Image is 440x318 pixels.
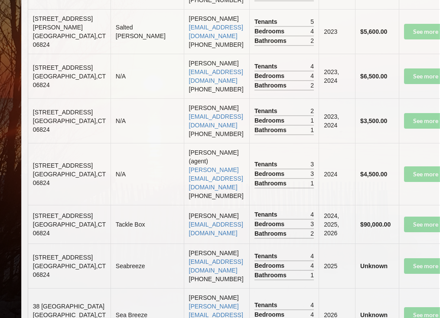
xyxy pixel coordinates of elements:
[254,271,289,279] span: Bathrooms
[319,98,355,143] td: 2023, 2024
[319,143,355,205] td: 2024
[254,220,287,228] span: Bedrooms
[254,27,287,36] span: Bedrooms
[310,27,314,36] span: 4
[184,9,249,54] td: [PERSON_NAME] [PHONE_NUMBER]
[254,160,280,169] span: Tenants
[310,210,314,219] span: 4
[254,261,287,270] span: Bedrooms
[360,73,387,80] b: $6,500.00
[184,98,249,143] td: [PERSON_NAME] [PHONE_NUMBER]
[33,117,106,133] span: [GEOGRAPHIC_DATA] , CT 06824
[310,301,314,309] span: 4
[310,271,314,279] span: 1
[254,179,289,188] span: Bathrooms
[310,179,314,188] span: 1
[184,205,249,243] td: [PERSON_NAME]
[33,73,106,88] span: [GEOGRAPHIC_DATA] , CT 06824
[254,252,280,260] span: Tenants
[111,243,184,288] td: Seabreeze
[254,301,280,309] span: Tenants
[33,254,93,261] span: [STREET_ADDRESS]
[310,36,314,45] span: 2
[33,109,93,116] span: [STREET_ADDRESS]
[254,107,280,115] span: Tenants
[189,166,243,191] a: [PERSON_NAME][EMAIL_ADDRESS][DOMAIN_NAME]
[254,17,280,26] span: Tenants
[310,252,314,260] span: 4
[310,261,314,270] span: 4
[310,17,314,26] span: 5
[319,205,355,243] td: 2024, 2025, 2026
[111,9,184,54] td: Salted [PERSON_NAME]
[184,143,249,205] td: [PERSON_NAME] (agent) [PHONE_NUMBER]
[310,107,314,115] span: 2
[254,36,289,45] span: Bathrooms
[310,160,314,169] span: 3
[254,126,289,134] span: Bathrooms
[33,64,93,71] span: [STREET_ADDRESS]
[319,243,355,288] td: 2025
[360,28,387,35] b: $5,600.00
[111,143,184,205] td: N/A
[254,71,287,80] span: Bedrooms
[319,9,355,54] td: 2023
[111,205,184,243] td: Tackle Box
[254,81,289,90] span: Bathrooms
[254,210,280,219] span: Tenants
[33,212,93,219] span: [STREET_ADDRESS]
[310,169,314,178] span: 3
[254,116,287,125] span: Bedrooms
[184,243,249,288] td: [PERSON_NAME] [PHONE_NUMBER]
[33,171,106,186] span: [GEOGRAPHIC_DATA] , CT 06824
[111,54,184,98] td: N/A
[310,220,314,228] span: 3
[360,221,391,228] b: $90,000.00
[33,15,93,31] span: [STREET_ADDRESS][PERSON_NAME]
[319,54,355,98] td: 2023, 2024
[360,263,388,269] b: Unknown
[33,263,106,278] span: [GEOGRAPHIC_DATA] , CT 06824
[189,221,243,237] a: [EMAIL_ADDRESS][DOMAIN_NAME]
[310,62,314,71] span: 4
[310,71,314,80] span: 4
[310,81,314,90] span: 2
[254,62,280,71] span: Tenants
[189,24,243,39] a: [EMAIL_ADDRESS][DOMAIN_NAME]
[254,169,287,178] span: Bedrooms
[33,303,104,310] span: 38 [GEOGRAPHIC_DATA]
[254,229,289,238] span: Bathrooms
[33,32,106,48] span: [GEOGRAPHIC_DATA] , CT 06824
[360,117,387,124] b: $3,500.00
[189,68,243,84] a: [EMAIL_ADDRESS][DOMAIN_NAME]
[189,258,243,274] a: [EMAIL_ADDRESS][DOMAIN_NAME]
[111,98,184,143] td: N/A
[33,221,106,237] span: [GEOGRAPHIC_DATA] , CT 06824
[310,126,314,134] span: 1
[310,229,314,238] span: 2
[360,171,387,178] b: $4,500.00
[184,54,249,98] td: [PERSON_NAME] [PHONE_NUMBER]
[33,162,93,169] span: [STREET_ADDRESS]
[189,113,243,129] a: [EMAIL_ADDRESS][DOMAIN_NAME]
[310,116,314,125] span: 1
